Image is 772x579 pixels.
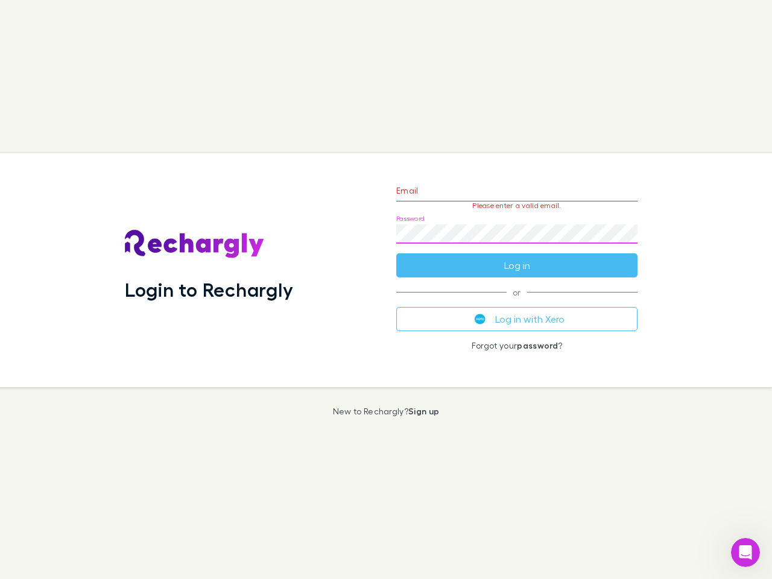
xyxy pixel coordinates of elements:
[731,538,760,567] iframe: Intercom live chat
[333,407,440,416] p: New to Rechargly?
[396,201,638,210] p: Please enter a valid email.
[125,230,265,259] img: Rechargly's Logo
[517,340,558,350] a: password
[408,406,439,416] a: Sign up
[396,253,638,277] button: Log in
[396,214,425,223] label: Password
[396,292,638,293] span: or
[475,314,486,324] img: Xero's logo
[396,307,638,331] button: Log in with Xero
[125,278,293,301] h1: Login to Rechargly
[396,341,638,350] p: Forgot your ?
